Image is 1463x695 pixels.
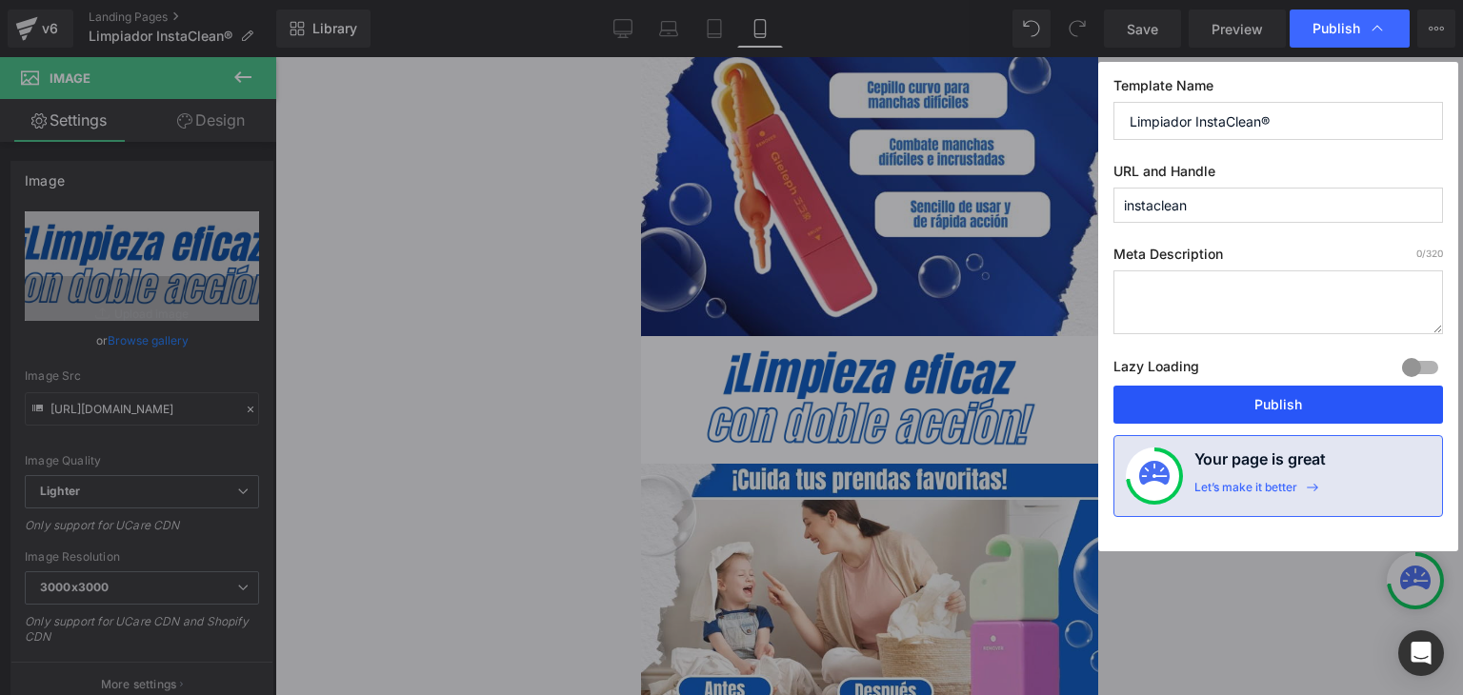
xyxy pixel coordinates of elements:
label: URL and Handle [1113,163,1443,188]
div: Open Intercom Messenger [1398,630,1444,676]
span: /320 [1416,248,1443,259]
button: Publish [1113,386,1443,424]
label: Meta Description [1113,246,1443,270]
label: Lazy Loading [1113,354,1199,386]
img: onboarding-status.svg [1139,461,1170,491]
div: Let’s make it better [1194,480,1297,505]
span: Publish [1313,20,1360,37]
label: Template Name [1113,77,1443,102]
span: 0 [1416,248,1422,259]
h4: Your page is great [1194,447,1326,480]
